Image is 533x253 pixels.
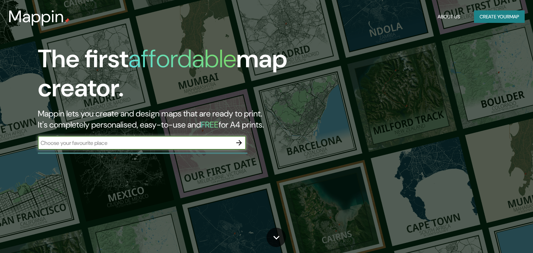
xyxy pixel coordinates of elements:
[201,119,219,130] h5: FREE
[128,43,236,75] h1: affordable
[64,18,70,24] img: mappin-pin
[435,10,463,23] button: About Us
[38,44,304,108] h1: The first map creator.
[8,7,64,26] h3: Mappin
[38,108,304,130] h2: Mappin lets you create and design maps that are ready to print. It's completely personalised, eas...
[474,10,525,23] button: Create yourmap
[38,139,232,147] input: Choose your favourite place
